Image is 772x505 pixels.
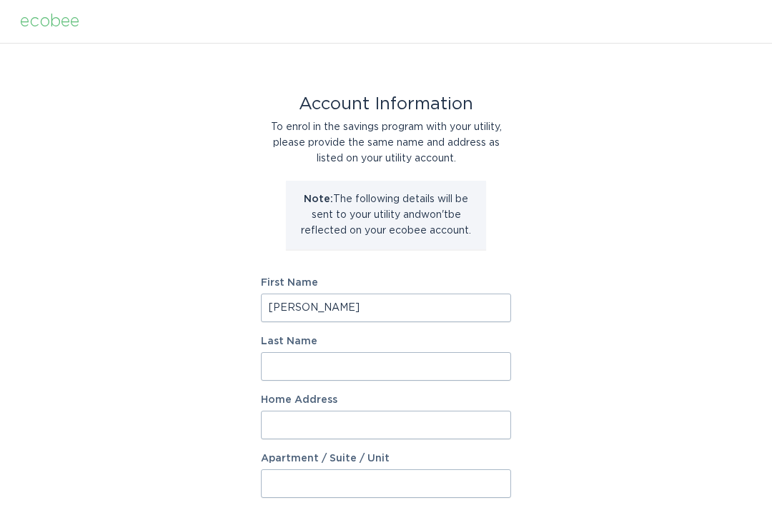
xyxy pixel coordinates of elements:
[304,194,333,204] strong: Note:
[261,96,511,112] div: Account Information
[261,454,511,464] label: Apartment / Suite / Unit
[261,395,511,405] label: Home Address
[297,191,475,239] p: The following details will be sent to your utility and won't be reflected on your ecobee account.
[261,278,511,288] label: First Name
[20,14,79,29] div: ecobee
[261,336,511,346] label: Last Name
[261,119,511,166] div: To enrol in the savings program with your utility, please provide the same name and address as li...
